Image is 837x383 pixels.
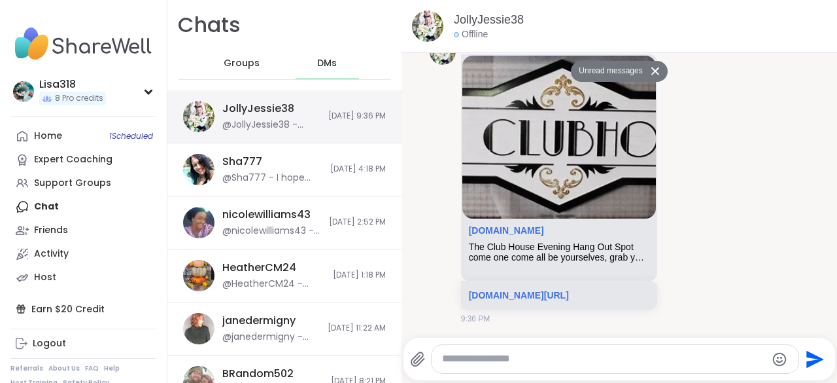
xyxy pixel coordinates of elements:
[222,101,294,116] div: JollyJessie38
[469,252,649,263] div: come one come all be yourselves, grab your favorite beverage of choice, a snack, pull up a chair ...
[222,331,320,344] div: @janedermigny - thank you for your loving support
[33,337,66,350] div: Logout
[799,344,828,374] button: Send
[104,364,120,373] a: Help
[442,352,766,366] textarea: Type your message
[85,364,99,373] a: FAQ
[454,28,488,41] div: Offline
[34,153,112,166] div: Expert Coaching
[178,10,241,40] h1: Chats
[222,314,296,328] div: janedermigny
[10,266,156,289] a: Host
[183,260,214,291] img: https://sharewell-space-live.sfo3.digitaloceanspaces.com/user-generated/e72d2dfd-06ae-43a5-b116-a...
[10,297,156,321] div: Earn $20 Credit
[10,219,156,242] a: Friends
[328,323,386,334] span: [DATE] 11:22 AM
[333,270,386,281] span: [DATE] 1:18 PM
[183,207,214,238] img: https://sharewell-space-live.sfo3.digitaloceanspaces.com/user-generated/3403c148-dfcf-4217-9166-8...
[222,172,322,185] div: @Sha777 - I hope you've been well. I need your help. Can you sign up for Warmer and get 2 free se...
[772,352,787,367] button: Emoji picker
[222,225,321,238] div: @nicolewilliams43 - How you been doing
[10,124,156,148] a: Home1Scheduled
[34,271,56,284] div: Host
[462,56,656,219] img: The Club House Evening Hang Out Spot
[183,154,214,185] img: https://sharewell-space-live.sfo3.digitaloceanspaces.com/user-generated/2b4fa20f-2a21-4975-8c80-8...
[329,217,386,228] span: [DATE] 2:52 PM
[34,130,62,143] div: Home
[222,278,325,291] div: @HeatherCM24 - [URL][DOMAIN_NAME]
[39,77,106,92] div: Lisa318
[330,164,386,175] span: [DATE] 4:18 PM
[10,242,156,266] a: Activity
[10,364,43,373] a: Referrals
[55,93,103,104] span: 8 Pro credits
[183,313,214,344] img: https://sharewell-space-live.sfo3.digitaloceanspaces.com/user-generated/96793c36-d778-490f-86b3-7...
[109,131,153,141] span: 1 Scheduled
[461,313,490,325] span: 9:36 PM
[13,81,34,102] img: Lisa318
[48,364,80,373] a: About Us
[34,177,111,190] div: Support Groups
[10,148,156,172] a: Expert Coaching
[328,111,386,122] span: [DATE] 9:36 PM
[454,12,524,28] a: JollyJessie38
[469,242,649,253] div: The Club House Evening Hang Out Spot
[222,261,296,275] div: HeatherCM24
[10,172,156,195] a: Support Groups
[222,208,311,222] div: nicolewilliams43
[10,21,156,67] img: ShareWell Nav Logo
[34,247,69,261] div: Activity
[571,61,646,82] button: Unread messages
[469,290,569,301] a: [DOMAIN_NAME][URL]
[317,57,337,70] span: DMs
[183,101,214,132] img: https://sharewell-space-live.sfo3.digitaloceanspaces.com/user-generated/3602621c-eaa5-4082-863a-9...
[34,224,68,237] div: Friends
[222,119,320,132] div: @JollyJessie38 - [URL][DOMAIN_NAME]
[222,155,262,169] div: Sha777
[222,367,294,381] div: BRandom502
[412,10,443,42] img: https://sharewell-space-live.sfo3.digitaloceanspaces.com/user-generated/3602621c-eaa5-4082-863a-9...
[10,332,156,356] a: Logout
[224,57,260,70] span: Groups
[469,225,544,236] a: Attachment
